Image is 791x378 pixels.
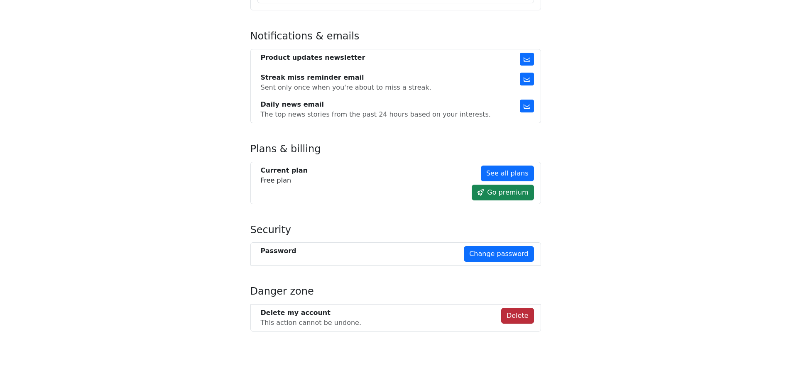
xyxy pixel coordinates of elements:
[250,143,541,155] h4: Plans & billing
[261,166,308,176] div: Current plan
[261,246,296,256] div: Password
[250,224,541,236] h4: Security
[481,166,534,181] a: See all plans
[501,308,534,324] button: Delete
[261,308,362,318] div: Delete my account
[261,73,431,83] div: Streak miss reminder email
[261,100,491,110] div: Daily news email
[261,83,431,93] div: Sent only once when you're about to miss a streak.
[464,246,534,262] a: Change password
[472,185,534,200] a: Go premium
[250,30,541,42] h4: Notifications & emails
[261,110,491,119] div: The top news stories from the past 24 hours based on your interests.
[261,53,365,63] div: Product updates newsletter
[261,318,362,328] div: This action cannot be undone.
[261,166,308,185] div: Free plan
[250,285,541,298] h4: Danger zone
